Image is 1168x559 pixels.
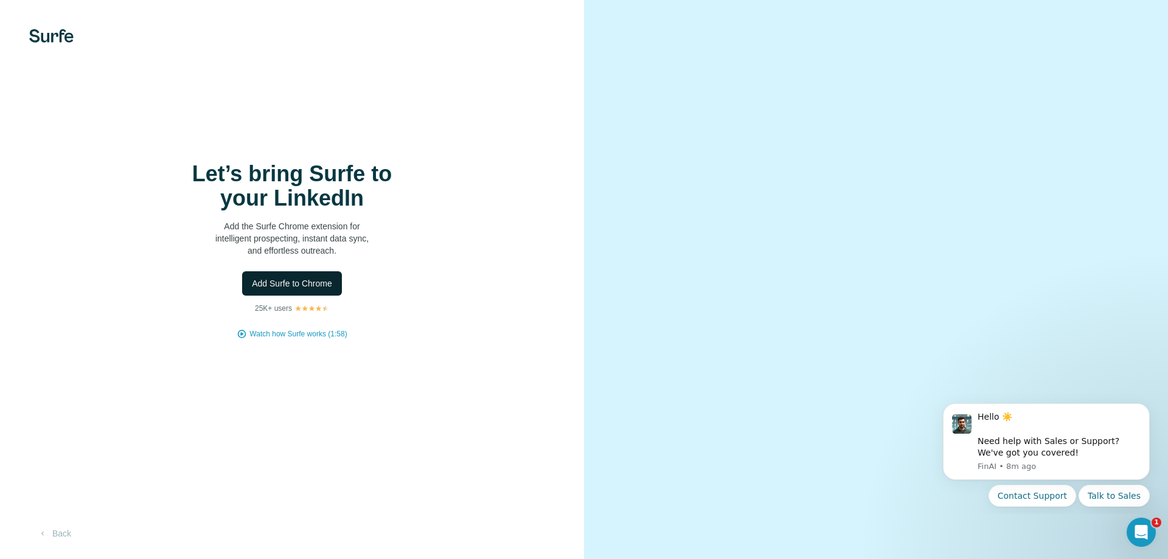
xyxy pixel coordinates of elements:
[29,29,74,43] img: Surfe's logo
[294,305,329,312] img: Rating Stars
[170,162,414,210] h1: Let’s bring Surfe to your LinkedIn
[925,392,1168,514] iframe: Intercom notifications message
[252,277,332,290] span: Add Surfe to Chrome
[1127,518,1156,547] iframe: Intercom live chat
[170,220,414,257] p: Add the Surfe Chrome extension for intelligent prospecting, instant data sync, and effortless out...
[1152,518,1161,527] span: 1
[242,271,342,296] button: Add Surfe to Chrome
[29,523,80,544] button: Back
[249,328,347,339] button: Watch how Surfe works (1:58)
[255,303,292,314] p: 25K+ users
